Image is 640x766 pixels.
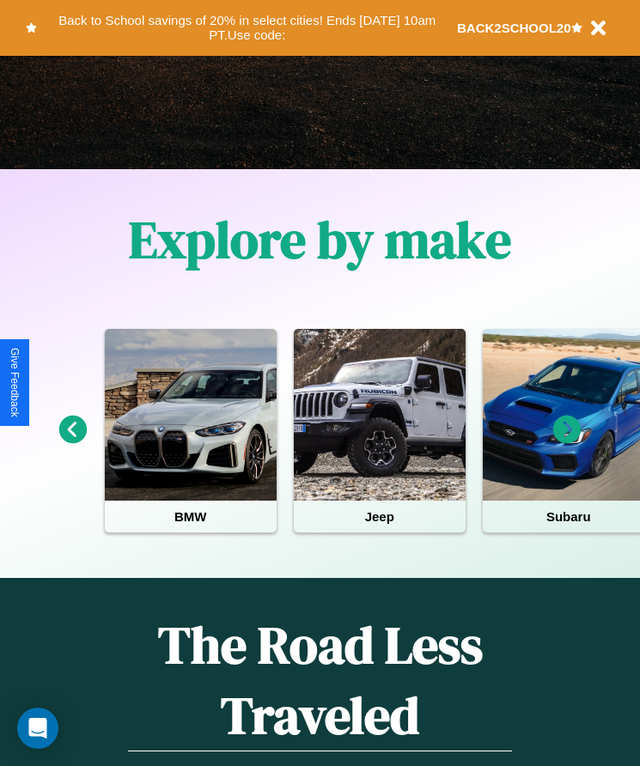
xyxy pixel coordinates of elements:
h4: BMW [105,501,277,532]
div: Give Feedback [9,348,21,417]
h1: Explore by make [129,204,511,275]
button: Back to School savings of 20% in select cities! Ends [DATE] 10am PT.Use code: [37,9,457,47]
h4: Jeep [294,501,466,532]
h1: The Road Less Traveled [128,610,512,751]
div: Open Intercom Messenger [17,708,58,749]
b: BACK2SCHOOL20 [457,21,571,35]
